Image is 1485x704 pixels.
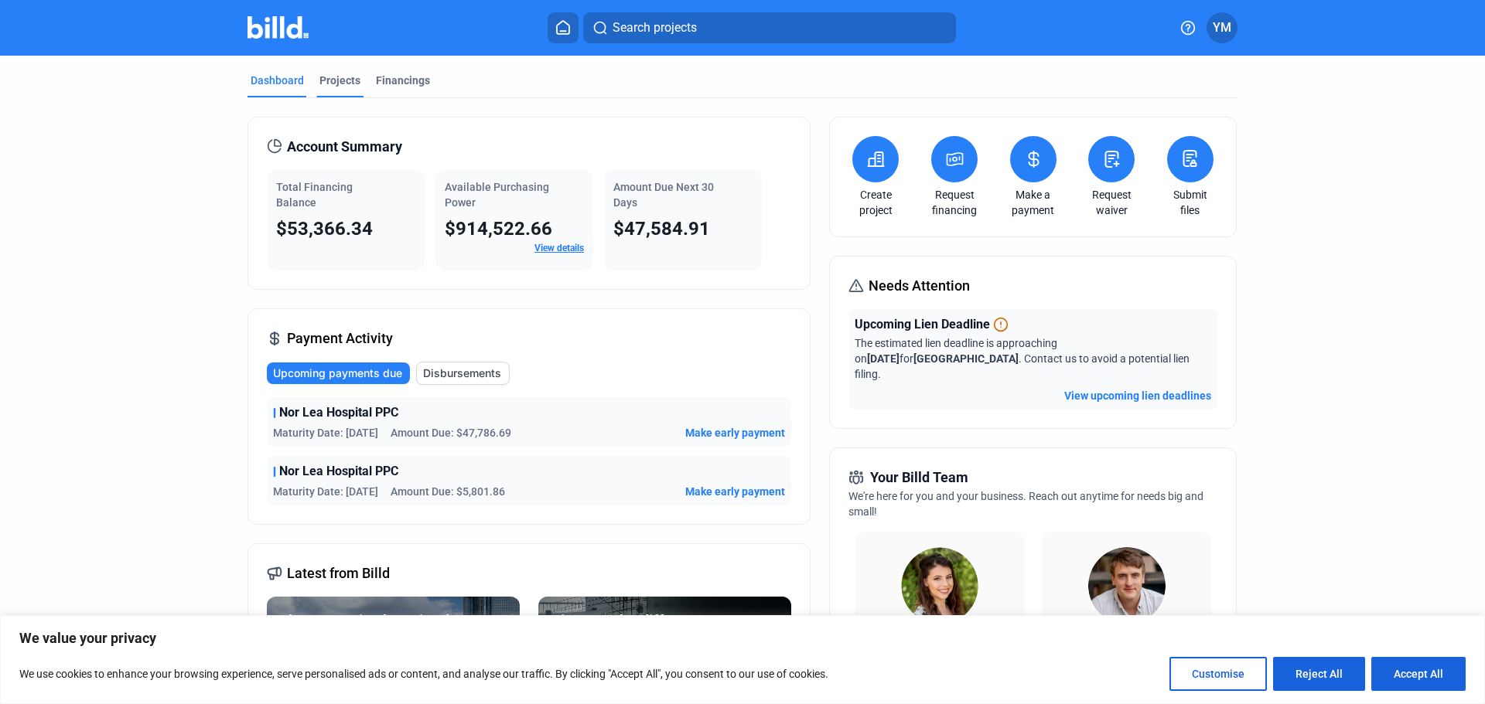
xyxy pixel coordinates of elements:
img: Territory Manager [1088,547,1166,624]
img: Billd Company Logo [247,16,309,39]
button: Search projects [583,12,956,43]
span: Nor Lea Hospital PPC [279,403,398,422]
div: Financings [376,73,430,88]
a: Create project [848,187,903,218]
button: Accept All [1371,657,1466,691]
span: Upcoming payments due [273,366,402,381]
span: Nor Lea Hospital PPC [279,462,398,481]
span: Your Billd Team [870,467,968,488]
img: Relationship Manager [901,547,978,624]
button: Customise [1169,657,1267,691]
span: Amount Due: $47,786.69 [391,425,511,440]
span: Amount Due: $5,801.86 [391,484,505,499]
span: Amount Due Next 30 Days [613,181,714,209]
span: Latest from Billd [287,563,390,584]
div: The strategies best-in-class subs use for a resilient business [279,609,507,655]
button: Disbursements [416,362,510,385]
span: Payment Activity [287,328,393,349]
button: Make early payment [685,484,785,499]
a: Submit files [1163,187,1217,218]
button: View upcoming lien deadlines [1064,388,1211,403]
p: We value your privacy [19,629,1466,648]
a: Request waiver [1084,187,1138,218]
button: YM [1207,12,1237,43]
span: Maturity Date: [DATE] [273,425,378,440]
div: Projects [319,73,360,88]
span: $47,584.91 [613,218,710,240]
a: View details [534,243,584,253]
span: We're here for you and your business. Reach out anytime for needs big and small! [848,490,1203,518]
div: Discover the difference a strong capital strategy can make [551,609,779,655]
span: $53,366.34 [276,218,373,240]
a: Make a payment [1006,187,1060,218]
span: $914,522.66 [445,218,552,240]
span: Available Purchasing Power [445,181,549,209]
span: Needs Attention [869,275,970,297]
span: Search projects [613,19,697,37]
button: Make early payment [685,425,785,440]
span: YM [1213,19,1231,37]
span: Disbursements [423,366,501,381]
span: [DATE] [867,352,900,365]
p: We use cookies to enhance your browsing experience, serve personalised ads or content, and analys... [19,665,828,683]
span: Upcoming Lien Deadline [855,315,990,334]
span: The estimated lien deadline is approaching on for . Contact us to avoid a potential lien filing. [855,337,1190,380]
span: [GEOGRAPHIC_DATA] [913,352,1019,365]
span: Account Summary [287,136,402,158]
a: Request financing [927,187,981,218]
button: Upcoming payments due [267,362,410,384]
span: Total Financing Balance [276,181,353,209]
button: Reject All [1273,657,1365,691]
span: Maturity Date: [DATE] [273,484,378,499]
div: Dashboard [251,73,304,88]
